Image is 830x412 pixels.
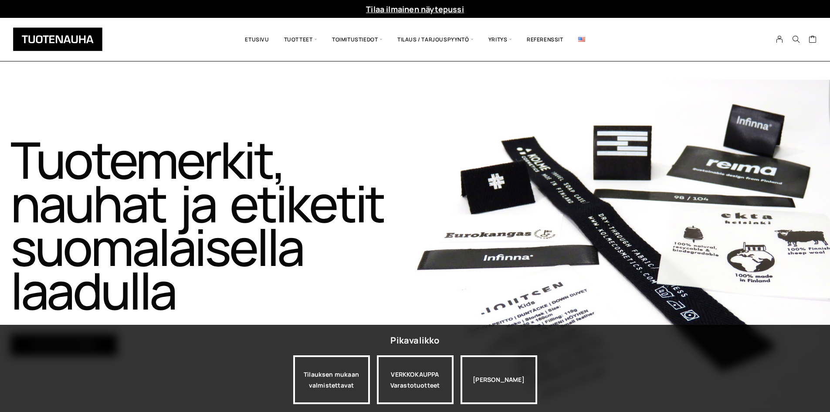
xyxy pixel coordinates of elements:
[377,355,454,404] div: VERKKOKAUPPA Varastotuotteet
[366,4,464,14] a: Tilaa ilmainen näytepussi
[578,37,585,42] img: English
[377,355,454,404] a: VERKKOKAUPPAVarastotuotteet
[325,24,390,54] span: Toimitustiedot
[10,138,413,312] h1: Tuotemerkit, nauhat ja etiketit suomalaisella laadulla​
[771,35,788,43] a: My Account
[277,24,325,54] span: Tuotteet
[390,24,481,54] span: Tilaus / Tarjouspyyntö
[809,35,817,45] a: Cart
[237,24,276,54] a: Etusivu
[461,355,537,404] div: [PERSON_NAME]
[293,355,370,404] a: Tilauksen mukaan valmistettavat
[390,333,439,348] div: Pikavalikko
[519,24,571,54] a: Referenssit
[481,24,519,54] span: Yritys
[788,35,804,43] button: Search
[13,27,102,51] img: Tuotenauha Oy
